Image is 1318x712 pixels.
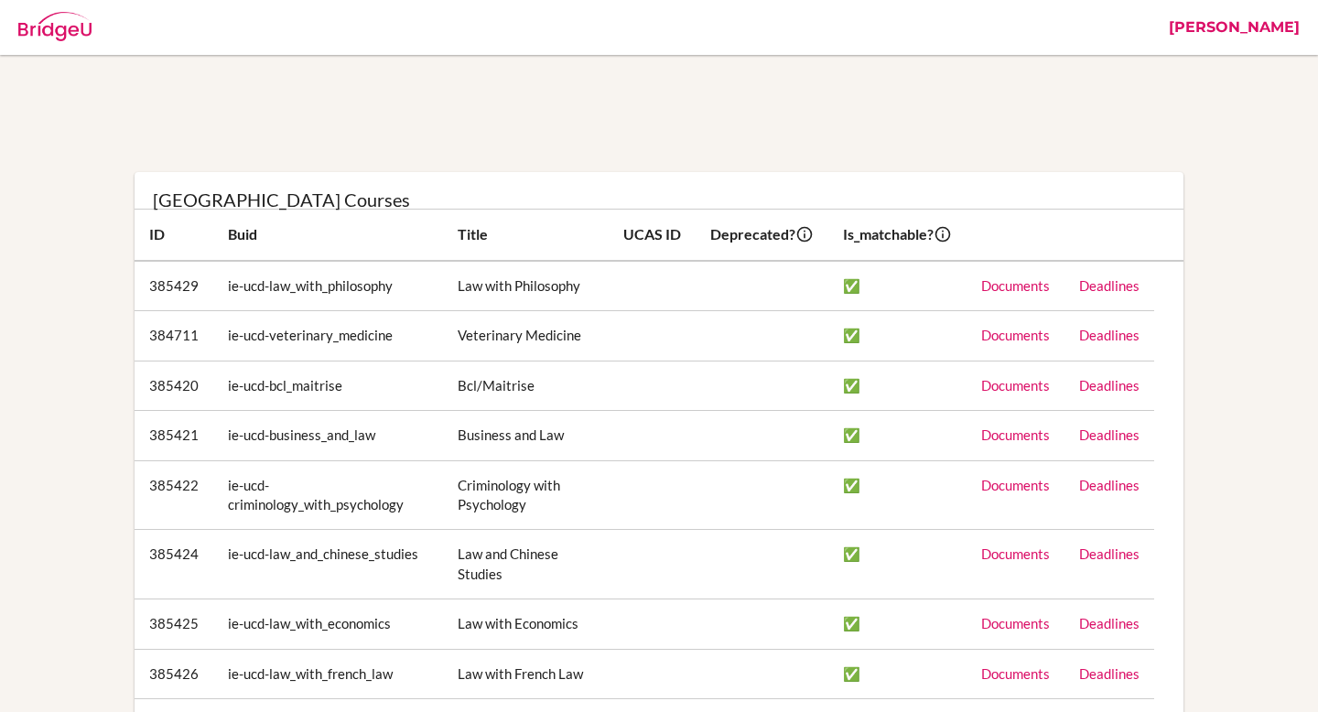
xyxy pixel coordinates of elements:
[213,530,444,599] td: ie-ucd-law_and_chinese_studies
[1079,665,1140,682] a: Deadlines
[1079,477,1140,493] a: Deadlines
[981,615,1050,631] a: Documents
[981,545,1050,562] a: Documents
[213,311,444,361] td: ie-ucd-veterinary_medicine
[981,327,1050,343] a: Documents
[213,460,444,530] td: ie-ucd-criminology_with_psychology
[135,599,213,649] td: 385425
[153,190,410,209] div: [GEOGRAPHIC_DATA] Courses
[981,426,1050,443] a: Documents
[213,261,444,311] td: ie-ucd-law_with_philosophy
[443,210,609,261] th: Title
[609,210,696,261] th: UCAS ID
[1079,277,1140,294] a: Deadlines
[443,649,609,698] td: Law with French Law
[1079,545,1140,562] a: Deadlines
[828,411,967,460] td: ✅
[981,665,1050,682] a: Documents
[213,411,444,460] td: ie-ucd-business_and_law
[443,261,609,311] td: Law with Philosophy
[18,12,92,41] img: Bridge-U
[443,311,609,361] td: Veterinary Medicine
[213,210,444,261] th: buid
[443,530,609,599] td: Law and Chinese Studies
[981,277,1050,294] a: Documents
[443,411,609,460] td: Business and Law
[135,361,213,410] td: 385420
[981,477,1050,493] a: Documents
[981,377,1050,394] a: Documents
[828,261,967,311] td: ✅
[443,599,609,649] td: Law with Economics
[135,411,213,460] td: 385421
[135,530,213,599] td: 385424
[1079,327,1140,343] a: Deadlines
[1079,615,1140,631] a: Deadlines
[443,361,609,410] td: Bcl/Maitrise
[828,210,967,261] th: is_matchable?
[135,460,213,530] td: 385422
[828,311,967,361] td: ✅
[135,649,213,698] td: 385426
[213,649,444,698] td: ie-ucd-law_with_french_law
[135,311,213,361] td: 384711
[213,361,444,410] td: ie-ucd-bcl_maitrise
[828,599,967,649] td: ✅
[828,649,967,698] td: ✅
[1079,377,1140,394] a: Deadlines
[135,261,213,311] td: 385429
[828,530,967,599] td: ✅
[443,460,609,530] td: Criminology with Psychology
[1079,426,1140,443] a: Deadlines
[828,361,967,410] td: ✅
[828,460,967,530] td: ✅
[135,210,213,261] th: ID
[696,210,828,261] th: Deprecated?
[213,599,444,649] td: ie-ucd-law_with_economics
